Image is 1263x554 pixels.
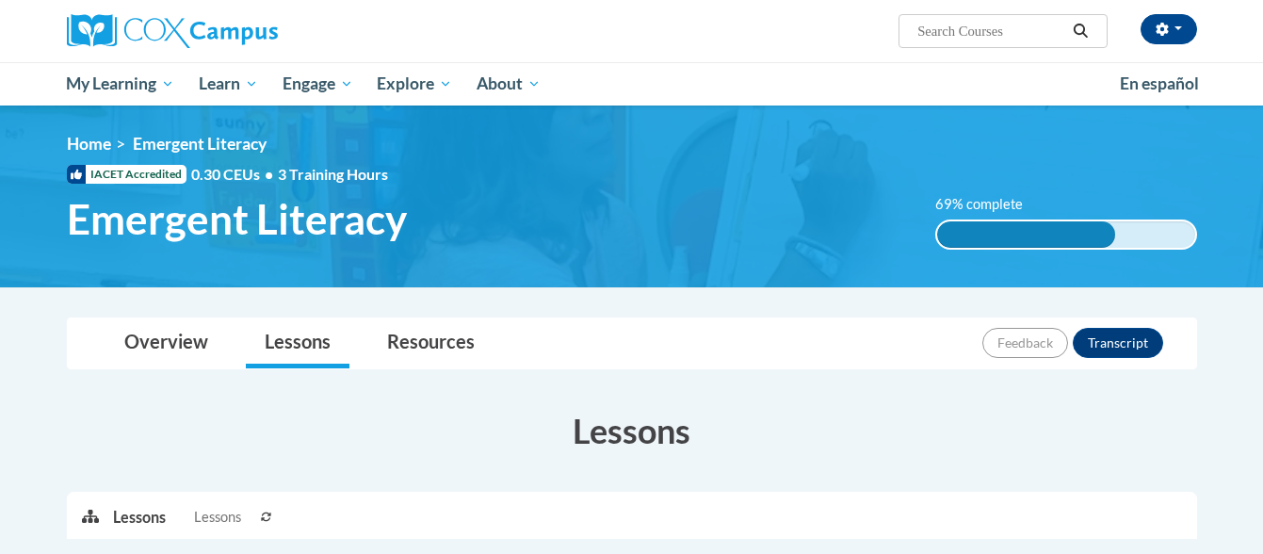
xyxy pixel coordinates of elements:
p: Lessons [113,507,166,528]
a: My Learning [55,62,187,106]
a: Resources [368,318,494,368]
a: En español [1108,64,1211,104]
span: IACET Accredited [67,165,186,184]
a: Engage [270,62,365,106]
a: Home [67,134,111,154]
span: Explore [377,73,452,95]
button: Account Settings [1141,14,1197,44]
span: 0.30 CEUs [191,164,278,185]
span: Engage [283,73,353,95]
span: Emergent Literacy [67,194,407,244]
span: En español [1120,73,1199,93]
a: About [464,62,553,106]
a: Explore [364,62,464,106]
span: Learn [199,73,258,95]
a: Cox Campus [67,14,425,48]
span: My Learning [66,73,174,95]
a: Overview [105,318,227,368]
div: Main menu [39,62,1225,106]
h3: Lessons [67,407,1197,454]
span: Emergent Literacy [133,134,267,154]
div: 69% complete [937,221,1115,248]
label: 69% complete [935,194,1044,215]
span: 3 Training Hours [278,165,388,183]
a: Lessons [246,318,349,368]
span: Lessons [194,507,241,528]
span: • [265,165,273,183]
input: Search Courses [915,20,1066,42]
span: About [477,73,541,95]
a: Learn [186,62,270,106]
button: Transcript [1073,328,1163,358]
button: Feedback [982,328,1068,358]
button: Search [1066,20,1094,42]
img: Cox Campus [67,14,278,48]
